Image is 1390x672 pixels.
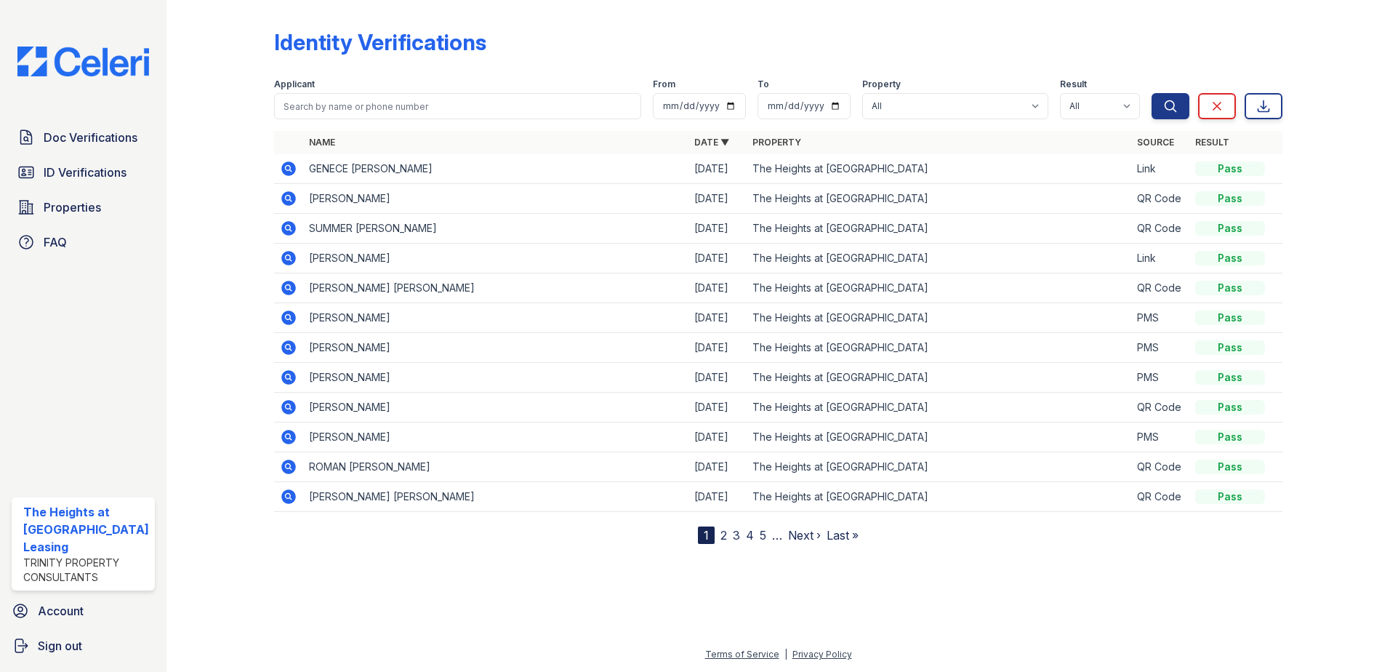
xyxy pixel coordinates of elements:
td: The Heights at [GEOGRAPHIC_DATA] [747,363,1132,393]
div: Pass [1195,489,1265,504]
div: Pass [1195,460,1265,474]
td: [DATE] [688,363,747,393]
div: Pass [1195,370,1265,385]
td: QR Code [1131,184,1189,214]
td: The Heights at [GEOGRAPHIC_DATA] [747,273,1132,303]
td: [DATE] [688,184,747,214]
div: 1 [698,527,715,544]
a: 2 [720,528,727,543]
td: The Heights at [GEOGRAPHIC_DATA] [747,393,1132,423]
label: Property [862,79,901,90]
div: Trinity Property Consultants [23,556,149,585]
a: 3 [733,528,740,543]
label: Result [1060,79,1087,90]
td: QR Code [1131,482,1189,512]
td: [DATE] [688,482,747,512]
a: Date ▼ [694,137,729,148]
a: Next › [788,528,821,543]
label: Applicant [274,79,315,90]
span: Doc Verifications [44,129,137,146]
span: Sign out [38,637,82,655]
span: Account [38,602,84,620]
div: Pass [1195,191,1265,206]
td: PMS [1131,333,1189,363]
td: The Heights at [GEOGRAPHIC_DATA] [747,214,1132,244]
td: The Heights at [GEOGRAPHIC_DATA] [747,452,1132,482]
td: [PERSON_NAME] [303,244,688,273]
a: Privacy Policy [792,649,852,660]
div: Identity Verifications [274,29,486,55]
span: Properties [44,199,101,216]
a: Result [1195,137,1229,148]
a: Last » [827,528,859,543]
td: Link [1131,154,1189,184]
td: [DATE] [688,333,747,363]
td: QR Code [1131,393,1189,423]
td: SUMMER [PERSON_NAME] [303,214,688,244]
td: The Heights at [GEOGRAPHIC_DATA] [747,423,1132,452]
td: [PERSON_NAME] [303,303,688,333]
td: [DATE] [688,244,747,273]
label: To [758,79,769,90]
td: The Heights at [GEOGRAPHIC_DATA] [747,333,1132,363]
td: PMS [1131,423,1189,452]
label: From [653,79,675,90]
td: The Heights at [GEOGRAPHIC_DATA] [747,154,1132,184]
span: ID Verifications [44,164,126,181]
td: GENECE [PERSON_NAME] [303,154,688,184]
div: Pass [1195,281,1265,295]
img: CE_Logo_Blue-a8612792a0a2168367f1c8372b55b34899dd931a85d93a1a3d3e32e68fde9ad4.png [6,47,161,76]
td: [DATE] [688,452,747,482]
td: [DATE] [688,393,747,423]
td: [DATE] [688,273,747,303]
td: PMS [1131,363,1189,393]
a: 5 [760,528,766,543]
div: Pass [1195,221,1265,236]
div: Pass [1195,340,1265,355]
div: Pass [1195,161,1265,176]
td: The Heights at [GEOGRAPHIC_DATA] [747,184,1132,214]
a: Name [309,137,335,148]
td: [PERSON_NAME] [303,423,688,452]
div: Pass [1195,430,1265,444]
td: [PERSON_NAME] [PERSON_NAME] [303,273,688,303]
td: [DATE] [688,214,747,244]
a: Source [1137,137,1174,148]
span: FAQ [44,233,67,251]
div: Pass [1195,311,1265,325]
td: [PERSON_NAME] [303,333,688,363]
td: Link [1131,244,1189,273]
td: QR Code [1131,214,1189,244]
td: [DATE] [688,154,747,184]
a: Sign out [6,631,161,660]
td: QR Code [1131,452,1189,482]
td: [PERSON_NAME] [303,363,688,393]
div: Pass [1195,251,1265,265]
td: The Heights at [GEOGRAPHIC_DATA] [747,303,1132,333]
td: [DATE] [688,423,747,452]
div: Pass [1195,400,1265,415]
div: The Heights at [GEOGRAPHIC_DATA] Leasing [23,503,149,556]
a: ID Verifications [12,158,155,187]
a: 4 [746,528,754,543]
a: Terms of Service [705,649,779,660]
a: Account [6,596,161,625]
a: Property [752,137,801,148]
td: [DATE] [688,303,747,333]
a: Properties [12,193,155,222]
td: The Heights at [GEOGRAPHIC_DATA] [747,482,1132,512]
td: ROMAN [PERSON_NAME] [303,452,688,482]
a: Doc Verifications [12,123,155,152]
td: QR Code [1131,273,1189,303]
td: [PERSON_NAME] [303,393,688,423]
td: The Heights at [GEOGRAPHIC_DATA] [747,244,1132,273]
td: PMS [1131,303,1189,333]
td: [PERSON_NAME] [303,184,688,214]
div: | [784,649,787,660]
a: FAQ [12,228,155,257]
span: … [772,527,782,544]
input: Search by name or phone number [274,93,642,119]
td: [PERSON_NAME] [PERSON_NAME] [303,482,688,512]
